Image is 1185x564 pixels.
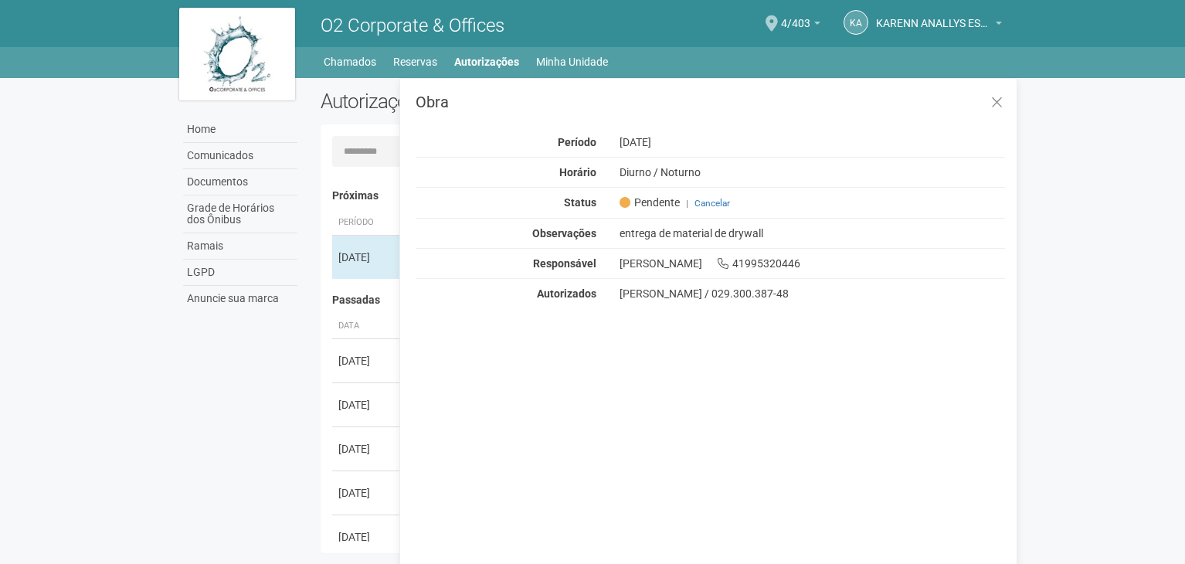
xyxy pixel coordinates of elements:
div: [DATE] [338,353,396,369]
strong: Período [558,136,596,148]
strong: Status [564,196,596,209]
h2: Autorizações [321,90,651,113]
div: [DATE] [338,397,396,413]
div: [DATE] [338,529,396,545]
a: Minha Unidade [536,51,608,73]
a: Chamados [324,51,376,73]
span: KARENN ANALLYS ESTELLA [876,2,992,29]
strong: Autorizados [537,287,596,300]
strong: Observações [532,227,596,240]
div: [DATE] [338,485,396,501]
span: 4/403 [781,2,810,29]
a: Cancelar [694,198,730,209]
a: Documentos [183,169,297,195]
div: [PERSON_NAME] / 029.300.387-48 [620,287,1005,301]
div: [DATE] [338,250,396,265]
div: Diurno / Noturno [608,165,1017,179]
div: entrega de material de drywall [608,226,1017,240]
a: Reservas [393,51,437,73]
a: Ramais [183,233,297,260]
strong: Responsável [533,257,596,270]
h4: Passadas [332,294,994,306]
a: Comunicados [183,143,297,169]
a: Grade de Horários dos Ônibus [183,195,297,233]
span: Pendente [620,195,680,209]
div: [DATE] [338,441,396,457]
a: Anuncie sua marca [183,286,297,311]
th: Data [332,314,402,339]
a: Home [183,117,297,143]
a: Autorizações [454,51,519,73]
strong: Horário [559,166,596,178]
div: [DATE] [608,135,1017,149]
th: Período [332,210,402,236]
a: KA [844,10,868,35]
a: 4/403 [781,19,820,32]
div: [PERSON_NAME] 41995320446 [608,257,1017,270]
h4: Próximas [332,190,994,202]
span: | [686,198,688,209]
h3: Obra [416,94,1005,110]
span: O2 Corporate & Offices [321,15,504,36]
a: KARENN ANALLYS ESTELLA [876,19,1002,32]
a: LGPD [183,260,297,286]
img: logo.jpg [179,8,295,100]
